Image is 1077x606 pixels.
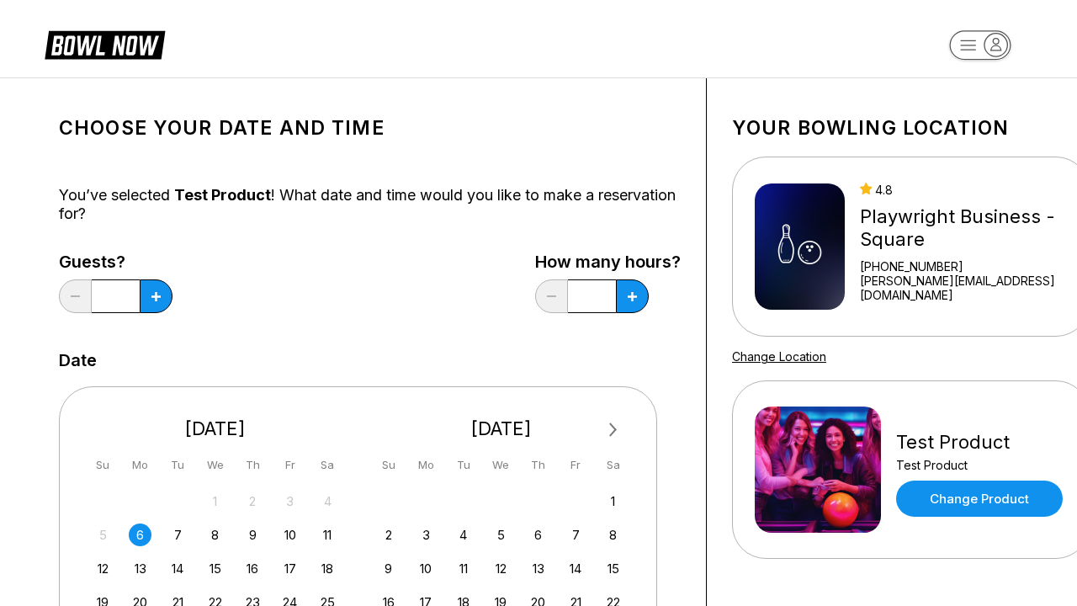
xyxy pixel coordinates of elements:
[565,454,587,476] div: Fr
[316,490,339,513] div: Not available Saturday, October 4th, 2025
[92,454,114,476] div: Su
[279,557,301,580] div: Choose Friday, October 17th, 2025
[204,454,226,476] div: We
[565,524,587,546] div: Choose Friday, November 7th, 2025
[316,454,339,476] div: Sa
[204,557,226,580] div: Choose Wednesday, October 15th, 2025
[602,524,624,546] div: Choose Saturday, November 8th, 2025
[565,557,587,580] div: Choose Friday, November 14th, 2025
[92,557,114,580] div: Choose Sunday, October 12th, 2025
[602,490,624,513] div: Choose Saturday, November 1st, 2025
[241,454,264,476] div: Th
[602,557,624,580] div: Choose Saturday, November 15th, 2025
[316,557,339,580] div: Choose Saturday, October 18th, 2025
[129,557,151,580] div: Choose Monday, October 13th, 2025
[490,454,512,476] div: We
[59,116,681,140] h1: Choose your Date and time
[755,183,845,310] img: Playwright Business - Square
[527,557,549,580] div: Choose Thursday, November 13th, 2025
[167,524,189,546] div: Choose Tuesday, October 7th, 2025
[415,524,438,546] div: Choose Monday, November 3rd, 2025
[167,454,189,476] div: Tu
[129,524,151,546] div: Choose Monday, October 6th, 2025
[241,557,264,580] div: Choose Thursday, October 16th, 2025
[279,454,301,476] div: Fr
[490,524,512,546] div: Choose Wednesday, November 5th, 2025
[204,524,226,546] div: Choose Wednesday, October 8th, 2025
[415,557,438,580] div: Choose Monday, November 10th, 2025
[602,454,624,476] div: Sa
[452,557,475,580] div: Choose Tuesday, November 11th, 2025
[896,431,1063,454] div: Test Product
[377,557,400,580] div: Choose Sunday, November 9th, 2025
[241,524,264,546] div: Choose Thursday, October 9th, 2025
[860,205,1067,251] div: Playwright Business - Square
[279,490,301,513] div: Not available Friday, October 3rd, 2025
[59,351,97,369] label: Date
[174,186,271,204] span: Test Product
[860,274,1067,302] a: [PERSON_NAME][EMAIL_ADDRESS][DOMAIN_NAME]
[85,417,346,440] div: [DATE]
[377,524,400,546] div: Choose Sunday, November 2nd, 2025
[167,557,189,580] div: Choose Tuesday, October 14th, 2025
[860,259,1067,274] div: [PHONE_NUMBER]
[896,481,1063,517] a: Change Product
[92,524,114,546] div: Not available Sunday, October 5th, 2025
[535,252,681,271] label: How many hours?
[241,490,264,513] div: Not available Thursday, October 2nd, 2025
[896,458,1063,472] div: Test Product
[732,349,826,364] a: Change Location
[755,407,881,533] img: Test Product
[452,524,475,546] div: Choose Tuesday, November 4th, 2025
[129,454,151,476] div: Mo
[452,454,475,476] div: Tu
[860,183,1067,197] div: 4.8
[204,490,226,513] div: Not available Wednesday, October 1st, 2025
[600,417,627,444] button: Next Month
[371,417,632,440] div: [DATE]
[415,454,438,476] div: Mo
[527,454,549,476] div: Th
[279,524,301,546] div: Choose Friday, October 10th, 2025
[316,524,339,546] div: Choose Saturday, October 11th, 2025
[377,454,400,476] div: Su
[527,524,549,546] div: Choose Thursday, November 6th, 2025
[490,557,512,580] div: Choose Wednesday, November 12th, 2025
[59,252,172,271] label: Guests?
[59,186,681,223] div: You’ve selected ! What date and time would you like to make a reservation for?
